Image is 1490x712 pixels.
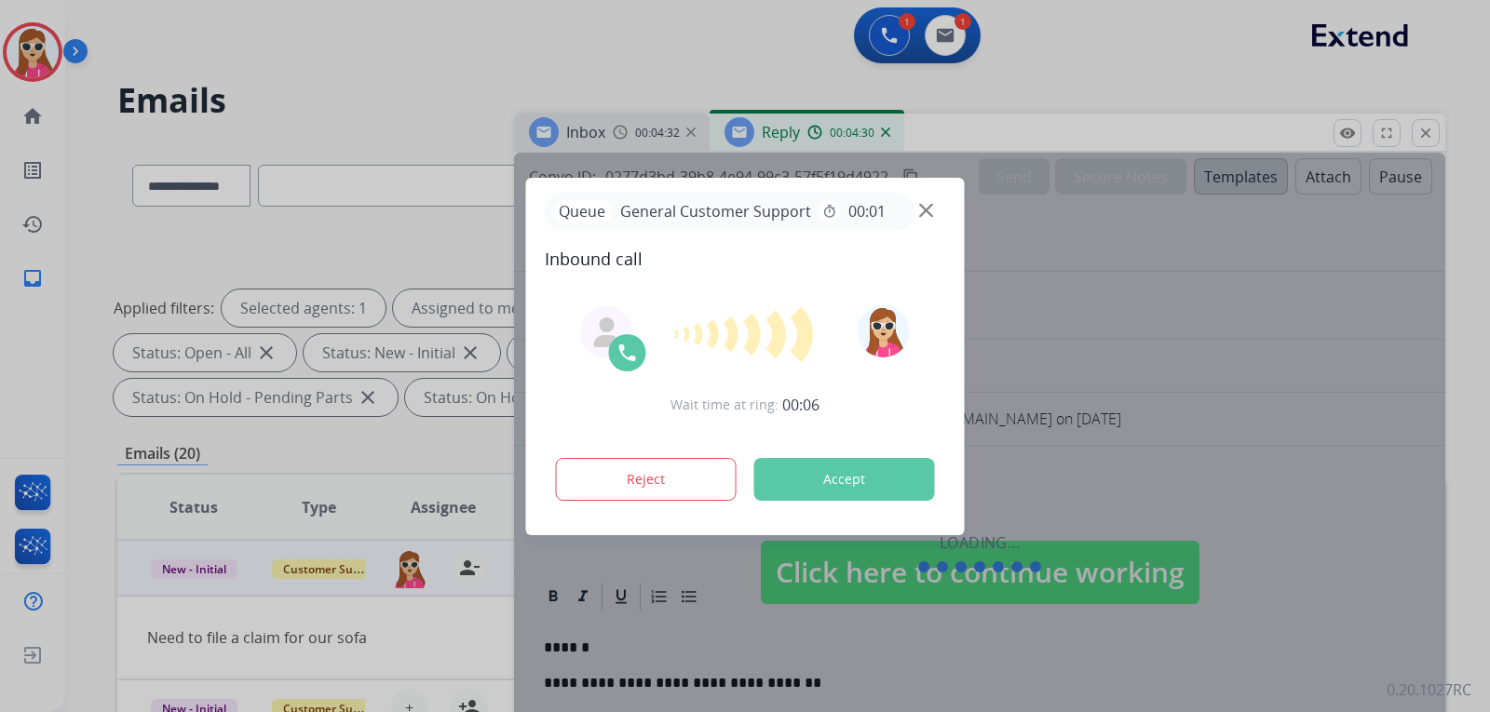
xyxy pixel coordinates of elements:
mat-icon: timer [822,204,837,219]
span: Wait time at ring: [670,396,779,414]
p: 0.20.1027RC [1387,678,1471,701]
img: avatar [857,305,909,357]
span: 00:06 [782,394,819,416]
button: Reject [556,458,737,501]
img: agent-avatar [592,317,622,347]
span: 00:01 [848,200,886,222]
span: Inbound call [545,246,946,272]
img: call-icon [616,342,639,364]
p: Queue [552,200,613,223]
span: General Customer Support [613,200,819,222]
img: close-button [919,203,933,217]
button: Accept [754,458,935,501]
